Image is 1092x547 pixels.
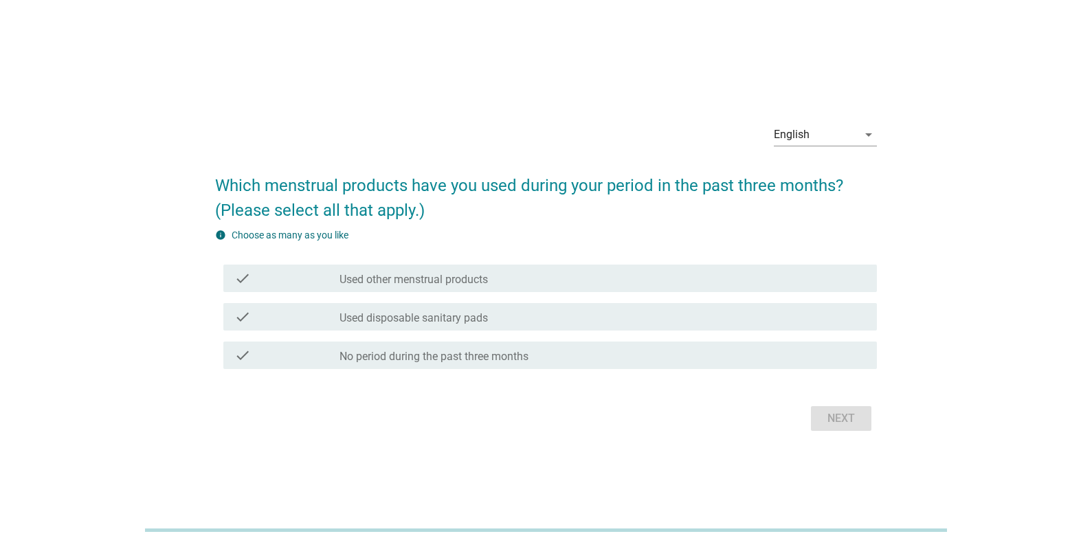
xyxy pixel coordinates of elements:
i: check [234,270,251,287]
label: Used disposable sanitary pads [339,311,488,325]
label: No period during the past three months [339,350,528,364]
i: check [234,347,251,364]
i: check [234,309,251,325]
i: arrow_drop_down [860,126,877,143]
h2: Which menstrual products have you used during your period in the past three months? (Please selec... [215,159,877,223]
label: Used other menstrual products [339,273,488,287]
i: info [215,230,226,241]
label: Choose as many as you like [232,230,348,241]
div: English [774,129,810,141]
